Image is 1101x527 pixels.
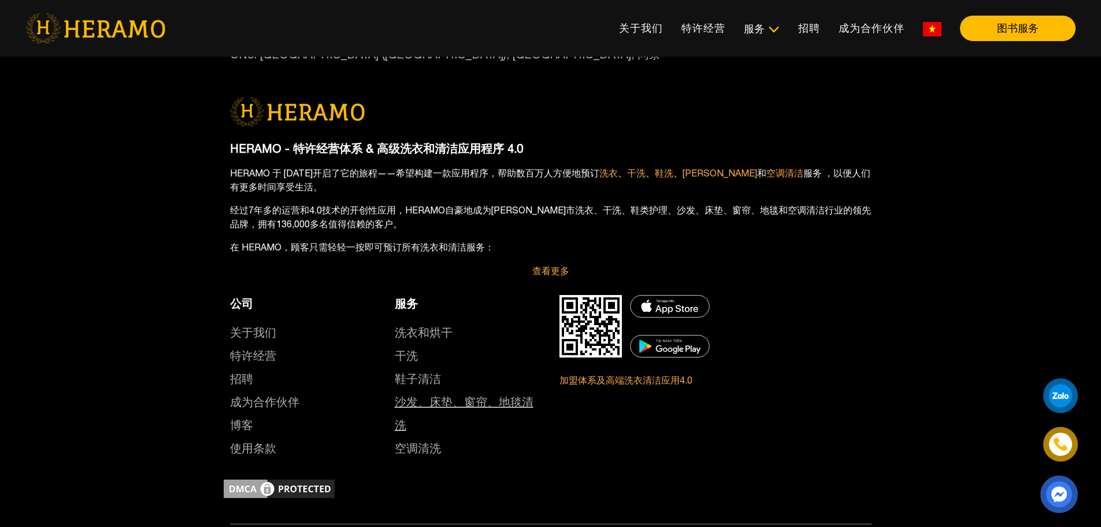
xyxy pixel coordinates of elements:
a: 成为合作伙伴 [230,395,299,409]
a: 关于我们 [230,326,276,340]
font: 、 [673,168,683,178]
a: DMCA.com 保护状态 [221,482,337,493]
a: 电话图标 [1045,429,1076,460]
img: DMCA.com 保护状态 [221,477,337,500]
a: 洗衣和烘干 [395,326,453,340]
font: 和 [757,168,766,178]
a: 鞋洗 [655,168,673,178]
a: 招聘 [230,372,253,386]
font: 空调清洗 [395,441,441,455]
a: 干洗 [395,349,418,363]
img: vn-flag.png [923,22,941,36]
font: 服务 ，以便人们有更多时间享受生活。 [230,168,870,192]
font: 招聘 [798,22,820,34]
font: 招聘 [230,372,253,385]
img: DMCA.com 保护状态 [630,335,710,358]
font: 经过7年多的运营和4.0技术的开创性应用，HERAMO自豪地成为[PERSON_NAME]市洗衣、干洗、鞋类护理、沙发、床垫、窗帘、地毯和空调清洁行业的领先品牌，拥有136,000多名值得信赖的客户。 [230,205,871,229]
font: 特许经营 [230,349,276,362]
font: 加盟体系及高端洗衣清洁应用4.0 [559,375,692,385]
a: 加盟体系及高端洗衣清洁应用4.0 [559,374,692,386]
img: DMCA.com 保护状态 [630,295,710,318]
a: 干洗 [627,168,646,178]
font: 成为合作伙伴 [839,22,904,34]
a: 博客 [230,418,253,432]
a: 特许经营 [230,349,276,363]
a: 洗衣 [599,168,618,178]
img: subToggleIcon [768,24,780,35]
img: 电话图标 [1054,438,1067,451]
a: 沙发、床垫、窗帘、地毯清洗 [395,395,533,432]
font: 鞋子清洁 [395,372,441,385]
font: 、 [618,168,627,178]
a: 查看更多 [532,266,569,276]
font: 图书服务 [997,22,1039,34]
font: 干洗 [395,349,418,362]
font: 服务 [395,297,418,310]
font: HERAMO - 特许经营体系 & 高级洗衣和清洁应用程序 4.0 [230,142,523,155]
font: 博客 [230,418,253,432]
font: 成为合作伙伴 [230,395,299,408]
font: 沙发、床垫、窗帘、地毯清洗 [395,395,533,432]
a: 招聘 [789,16,829,40]
font: 特许经营 [681,22,725,34]
img: DMCA.com 保护状态 [559,295,622,358]
a: 关于我们 [610,16,672,40]
font: 在 HERAMO，顾客只需轻轻一按即可预订所有洗衣和清洁服务： [230,242,494,252]
font: CN8: [GEOGRAPHIC_DATA] ([GEOGRAPHIC_DATA]), [GEOGRAPHIC_DATA], 同奈 [230,47,661,61]
a: [PERSON_NAME] [683,168,757,178]
a: 空调清洗 [395,441,441,455]
img: heramo-logo.png [25,13,165,43]
a: 空调清洁 [766,168,803,178]
font: 服务 [744,23,765,35]
font: 公司 [230,297,253,310]
img: 标识 [230,97,365,126]
button: 图书服务 [960,16,1076,41]
font: 关于我们 [619,22,663,34]
font: 、 [646,168,655,178]
a: 使用条款 [230,441,276,455]
a: 成为合作伙伴 [829,16,914,40]
a: 图书服务 [951,23,1076,34]
font: HERAMO 于 [DATE]开启了它的旅程——希望构建一款应用程序，帮助数百万人方便地预订 [230,168,599,178]
font: 使用条款 [230,441,276,455]
a: 特许经营 [672,16,735,40]
a: 鞋子清洁 [395,372,441,386]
